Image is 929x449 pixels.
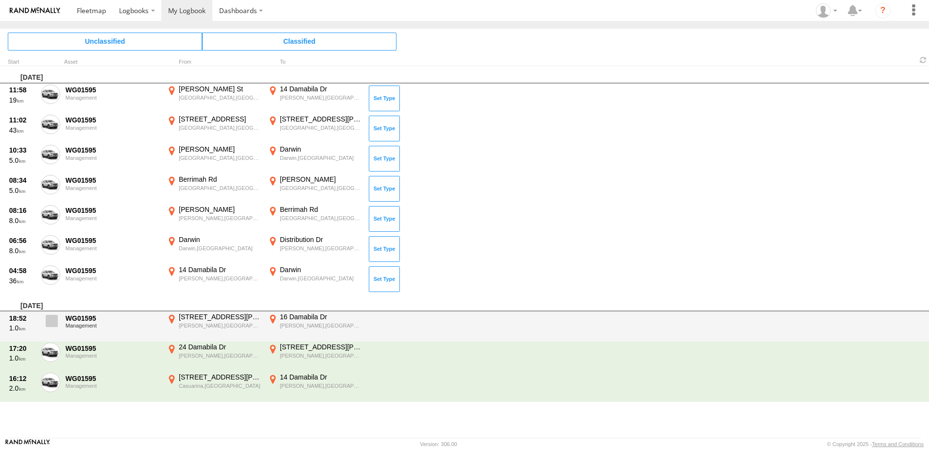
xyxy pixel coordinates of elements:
[9,86,35,94] div: 11:58
[266,85,363,113] label: Click to View Event Location
[66,245,160,251] div: Management
[280,124,362,131] div: [GEOGRAPHIC_DATA],[GEOGRAPHIC_DATA]
[266,312,363,341] label: Click to View Event Location
[179,215,261,222] div: [PERSON_NAME],[GEOGRAPHIC_DATA]
[64,60,161,65] div: Asset
[179,343,261,351] div: 24 Damabila Dr
[165,265,262,294] label: Click to View Event Location
[179,373,261,381] div: [STREET_ADDRESS][PERSON_NAME]
[266,373,363,401] label: Click to View Event Location
[179,175,261,184] div: Berrimah Rd
[280,94,362,101] div: [PERSON_NAME],[GEOGRAPHIC_DATA]
[280,343,362,351] div: [STREET_ADDRESS][PERSON_NAME]
[179,155,261,161] div: [GEOGRAPHIC_DATA],[GEOGRAPHIC_DATA]
[369,176,400,201] button: Click to Set
[280,145,362,154] div: Darwin
[9,156,35,165] div: 5.0
[266,145,363,173] label: Click to View Event Location
[66,266,160,275] div: WG01595
[165,145,262,173] label: Click to View Event Location
[280,115,362,123] div: [STREET_ADDRESS][PERSON_NAME]
[280,215,362,222] div: [GEOGRAPHIC_DATA],[GEOGRAPHIC_DATA]
[179,94,261,101] div: [GEOGRAPHIC_DATA],[GEOGRAPHIC_DATA]
[280,265,362,274] div: Darwin
[66,353,160,359] div: Management
[9,216,35,225] div: 8.0
[202,33,396,50] span: Click to view Classified Trips
[369,146,400,171] button: Click to Set
[179,185,261,191] div: [GEOGRAPHIC_DATA],[GEOGRAPHIC_DATA]
[280,175,362,184] div: [PERSON_NAME]
[165,205,262,233] label: Click to View Event Location
[66,146,160,155] div: WG01595
[266,265,363,294] label: Click to View Event Location
[179,115,261,123] div: [STREET_ADDRESS]
[280,245,362,252] div: [PERSON_NAME],[GEOGRAPHIC_DATA]
[66,314,160,323] div: WG01595
[8,60,37,65] div: Click to Sort
[66,323,160,328] div: Management
[66,116,160,124] div: WG01595
[9,176,35,185] div: 08:34
[179,145,261,154] div: [PERSON_NAME]
[179,205,261,214] div: [PERSON_NAME]
[179,245,261,252] div: Darwin,[GEOGRAPHIC_DATA]
[369,266,400,292] button: Click to Set
[872,441,924,447] a: Terms and Conditions
[280,205,362,214] div: Berrimah Rd
[5,439,50,449] a: Visit our Website
[280,155,362,161] div: Darwin,[GEOGRAPHIC_DATA]
[10,7,60,14] img: rand-logo.svg
[9,206,35,215] div: 08:16
[280,85,362,93] div: 14 Damabila Dr
[266,115,363,143] label: Click to View Event Location
[266,205,363,233] label: Click to View Event Location
[917,55,929,65] span: Refresh
[812,3,841,18] div: Trevor Wilson
[179,312,261,321] div: [STREET_ADDRESS][PERSON_NAME]
[9,246,35,255] div: 8.0
[66,185,160,191] div: Management
[266,60,363,65] div: To
[66,206,160,215] div: WG01595
[875,3,891,18] i: ?
[369,86,400,111] button: Click to Set
[165,115,262,143] label: Click to View Event Location
[165,343,262,371] label: Click to View Event Location
[165,235,262,263] label: Click to View Event Location
[66,176,160,185] div: WG01595
[280,275,362,282] div: Darwin,[GEOGRAPHIC_DATA]
[280,382,362,389] div: [PERSON_NAME],[GEOGRAPHIC_DATA]
[66,374,160,383] div: WG01595
[9,314,35,323] div: 18:52
[9,236,35,245] div: 06:56
[165,85,262,113] label: Click to View Event Location
[266,235,363,263] label: Click to View Event Location
[827,441,924,447] div: © Copyright 2025 -
[165,60,262,65] div: From
[280,312,362,321] div: 16 Damabila Dr
[9,116,35,124] div: 11:02
[179,275,261,282] div: [PERSON_NAME],[GEOGRAPHIC_DATA]
[9,344,35,353] div: 17:20
[66,236,160,245] div: WG01595
[179,265,261,274] div: 14 Damabila Dr
[9,276,35,285] div: 36
[66,383,160,389] div: Management
[9,266,35,275] div: 04:58
[179,85,261,93] div: [PERSON_NAME] St
[369,206,400,231] button: Click to Set
[66,276,160,281] div: Management
[280,352,362,359] div: [PERSON_NAME],[GEOGRAPHIC_DATA]
[66,95,160,101] div: Management
[66,344,160,353] div: WG01595
[9,324,35,332] div: 1.0
[66,215,160,221] div: Management
[8,33,202,50] span: Click to view Unclassified Trips
[179,352,261,359] div: [PERSON_NAME],[GEOGRAPHIC_DATA]
[266,343,363,371] label: Click to View Event Location
[165,312,262,341] label: Click to View Event Location
[280,373,362,381] div: 14 Damabila Dr
[266,175,363,203] label: Click to View Event Location
[369,116,400,141] button: Click to Set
